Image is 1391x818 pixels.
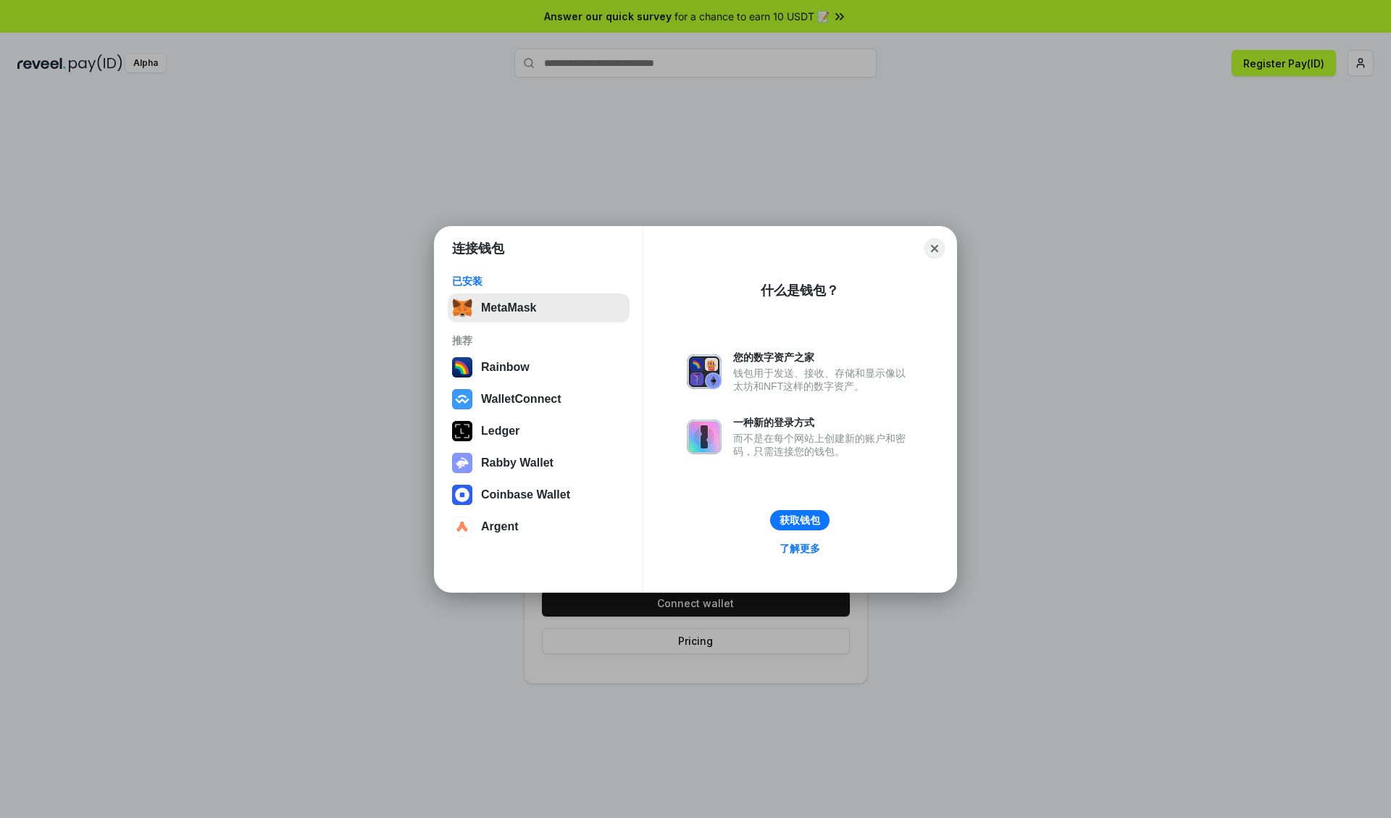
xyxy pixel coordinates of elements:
[452,485,472,505] img: svg+xml,%3Csvg%20width%3D%2228%22%20height%3D%2228%22%20viewBox%3D%220%200%2028%2028%22%20fill%3D...
[687,420,722,454] img: svg+xml,%3Csvg%20xmlns%3D%22http%3A%2F%2Fwww.w3.org%2F2000%2Fsvg%22%20fill%3D%22none%22%20viewBox...
[448,448,630,477] button: Rabby Wallet
[780,542,820,555] div: 了解更多
[733,367,913,393] div: 钱包用于发送、接收、存储和显示像以太坊和NFT这样的数字资产。
[452,389,472,409] img: svg+xml,%3Csvg%20width%3D%2228%22%20height%3D%2228%22%20viewBox%3D%220%200%2028%2028%22%20fill%3D...
[481,425,519,438] div: Ledger
[452,453,472,473] img: svg+xml,%3Csvg%20xmlns%3D%22http%3A%2F%2Fwww.w3.org%2F2000%2Fsvg%22%20fill%3D%22none%22%20viewBox...
[452,357,472,377] img: svg+xml,%3Csvg%20width%3D%22120%22%20height%3D%22120%22%20viewBox%3D%220%200%20120%20120%22%20fil...
[481,520,519,533] div: Argent
[452,334,625,347] div: 推荐
[452,240,504,257] h1: 连接钱包
[770,510,830,530] button: 获取钱包
[733,432,913,458] div: 而不是在每个网站上创建新的账户和密码，只需连接您的钱包。
[481,361,530,374] div: Rainbow
[448,293,630,322] button: MetaMask
[448,385,630,414] button: WalletConnect
[452,421,472,441] img: svg+xml,%3Csvg%20xmlns%3D%22http%3A%2F%2Fwww.w3.org%2F2000%2Fsvg%22%20width%3D%2228%22%20height%3...
[761,282,839,299] div: 什么是钱包？
[448,480,630,509] button: Coinbase Wallet
[481,456,554,469] div: Rabby Wallet
[687,354,722,389] img: svg+xml,%3Csvg%20xmlns%3D%22http%3A%2F%2Fwww.w3.org%2F2000%2Fsvg%22%20fill%3D%22none%22%20viewBox...
[448,417,630,446] button: Ledger
[452,298,472,318] img: svg+xml,%3Csvg%20fill%3D%22none%22%20height%3D%2233%22%20viewBox%3D%220%200%2035%2033%22%20width%...
[448,512,630,541] button: Argent
[481,301,536,314] div: MetaMask
[448,353,630,382] button: Rainbow
[924,238,945,259] button: Close
[780,514,820,527] div: 获取钱包
[481,488,570,501] div: Coinbase Wallet
[452,275,625,288] div: 已安装
[733,351,913,364] div: 您的数字资产之家
[771,539,829,558] a: 了解更多
[733,416,913,429] div: 一种新的登录方式
[452,517,472,537] img: svg+xml,%3Csvg%20width%3D%2228%22%20height%3D%2228%22%20viewBox%3D%220%200%2028%2028%22%20fill%3D...
[481,393,561,406] div: WalletConnect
